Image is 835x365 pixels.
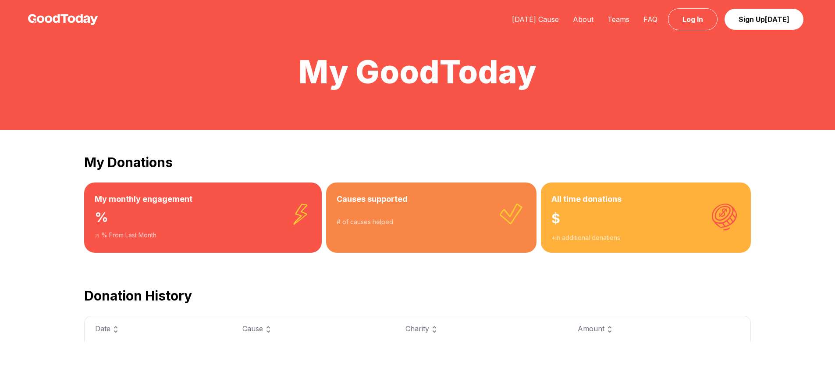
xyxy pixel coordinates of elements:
[95,193,311,205] h3: My monthly engagement
[337,193,526,205] h3: Causes supported
[600,15,636,24] a: Teams
[725,9,803,30] a: Sign Up[DATE]
[566,15,600,24] a: About
[95,323,221,335] div: Date
[551,233,740,242] div: + in additional donations
[765,15,789,24] span: [DATE]
[668,8,718,30] a: Log In
[95,205,311,231] div: %
[551,205,740,233] div: $
[405,323,557,335] div: Charity
[95,231,311,240] div: % From Last Month
[505,15,566,24] a: [DATE] Cause
[551,193,740,205] h3: All time donations
[636,15,664,24] a: FAQ
[242,323,384,335] div: Cause
[84,154,751,170] h2: My Donations
[578,323,740,335] div: Amount
[84,288,751,304] h2: Donation History
[28,14,98,25] img: GoodToday
[337,218,526,226] div: # of causes helped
